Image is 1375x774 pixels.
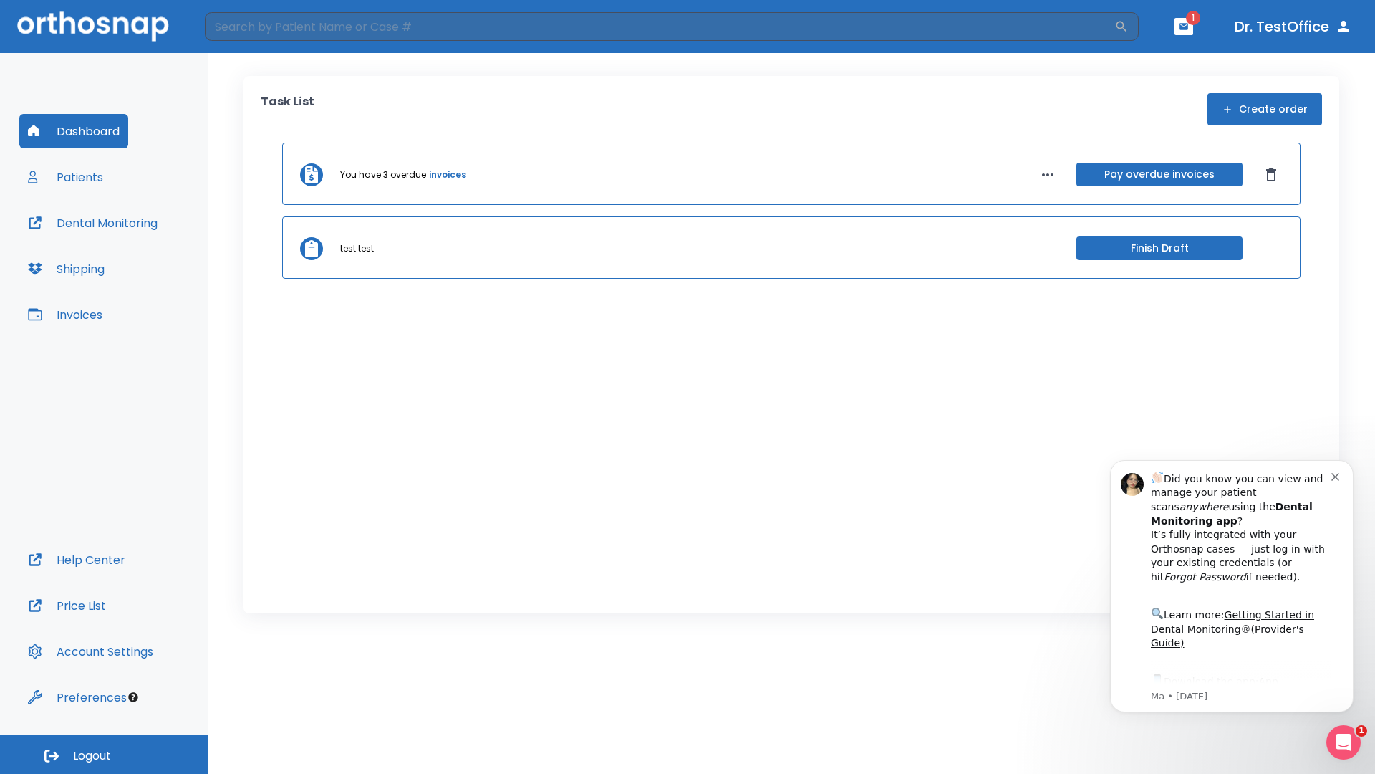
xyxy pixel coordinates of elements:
[1260,163,1283,186] button: Dismiss
[127,691,140,704] div: Tooltip anchor
[340,168,426,181] p: You have 3 overdue
[243,31,254,42] button: Dismiss notification
[1326,725,1361,760] iframe: Intercom live chat
[205,12,1114,41] input: Search by Patient Name or Case #
[1186,11,1200,25] span: 1
[1089,439,1375,735] iframe: Intercom notifications message
[19,297,111,332] button: Invoices
[340,242,374,255] p: test test
[1207,93,1322,125] button: Create order
[62,237,190,263] a: App Store
[19,588,115,623] button: Price List
[62,252,243,264] p: Message from Ma, sent 1w ago
[19,252,113,286] button: Shipping
[1076,236,1243,260] button: Finish Draft
[19,114,128,148] button: Dashboard
[429,168,466,181] a: invoices
[19,680,135,715] button: Preferences
[1356,725,1367,737] span: 1
[19,634,162,669] button: Account Settings
[73,748,111,764] span: Logout
[1229,14,1358,39] button: Dr. TestOffice
[1076,163,1243,186] button: Pay overdue invoices
[19,160,112,194] button: Patients
[19,206,166,240] button: Dental Monitoring
[261,93,314,125] p: Task List
[17,11,169,41] img: Orthosnap
[62,234,243,307] div: Download the app: | ​ Let us know if you need help getting started!
[19,543,134,577] button: Help Center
